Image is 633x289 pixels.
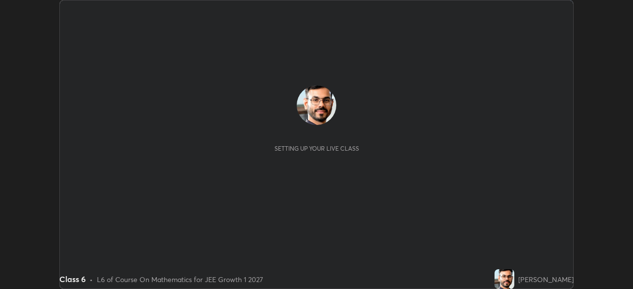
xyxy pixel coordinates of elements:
div: • [90,274,93,285]
div: [PERSON_NAME] [518,274,574,285]
img: ca0f5e163b6a4e08bc0bbfa0484aee76.jpg [495,269,514,289]
div: L6 of Course On Mathematics for JEE Growth 1 2027 [97,274,263,285]
div: Class 6 [59,273,86,285]
div: Setting up your live class [274,145,359,152]
img: ca0f5e163b6a4e08bc0bbfa0484aee76.jpg [297,85,336,125]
